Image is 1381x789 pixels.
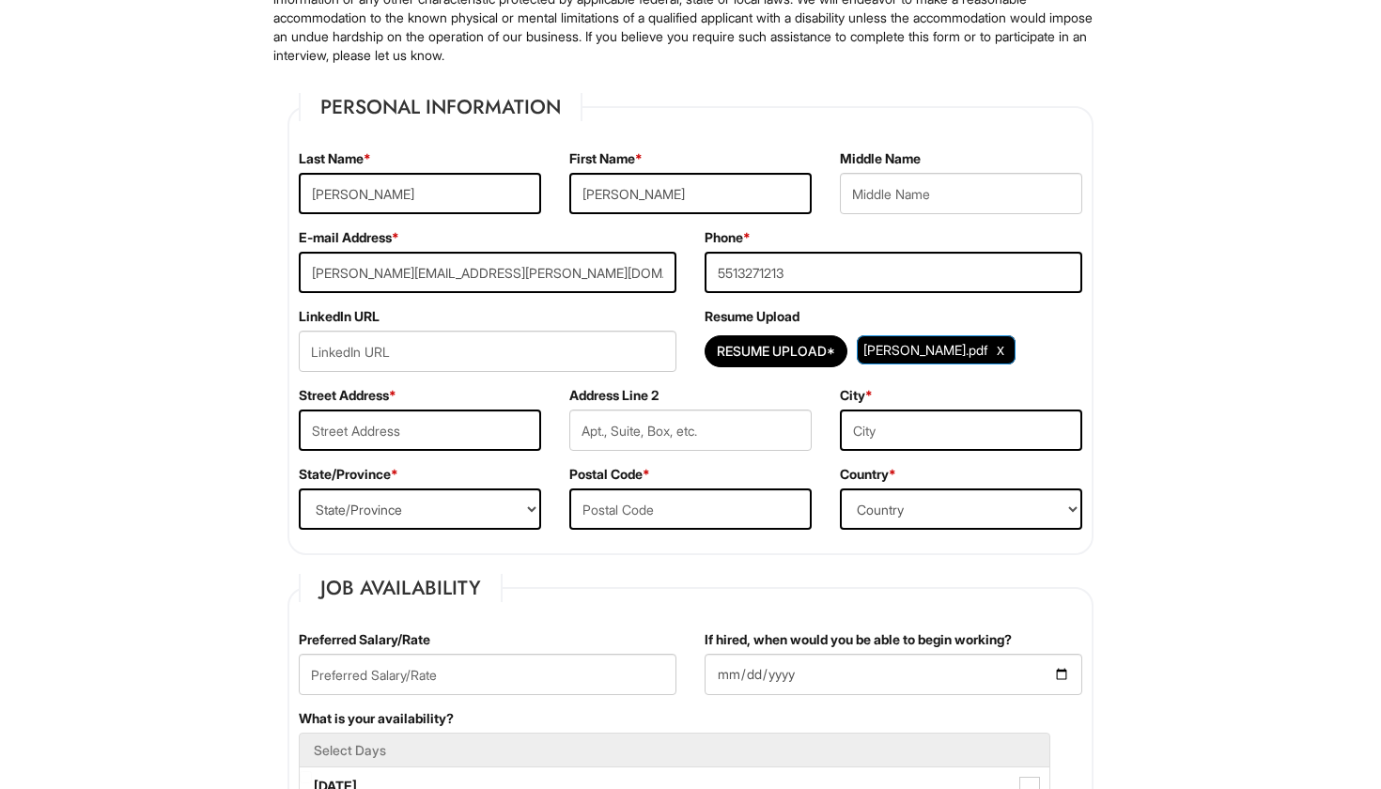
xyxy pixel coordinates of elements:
[569,386,659,405] label: Address Line 2
[705,630,1012,649] label: If hired, when would you be able to begin working?
[840,173,1082,214] input: Middle Name
[569,173,812,214] input: First Name
[299,228,399,247] label: E-mail Address
[299,93,582,121] legend: Personal Information
[299,252,676,293] input: E-mail Address
[705,228,751,247] label: Phone
[299,331,676,372] input: LinkedIn URL
[299,386,396,405] label: Street Address
[299,574,503,602] legend: Job Availability
[299,654,676,695] input: Preferred Salary/Rate
[840,465,896,484] label: Country
[299,307,380,326] label: LinkedIn URL
[299,410,541,451] input: Street Address
[840,149,921,168] label: Middle Name
[705,335,847,367] button: Resume Upload*Resume Upload*
[314,743,1035,757] h5: Select Days
[569,488,812,530] input: Postal Code
[299,173,541,214] input: Last Name
[299,709,454,728] label: What is your availability?
[299,488,541,530] select: State/Province
[863,342,987,358] span: [PERSON_NAME].pdf
[299,149,371,168] label: Last Name
[840,488,1082,530] select: Country
[705,252,1082,293] input: Phone
[705,307,799,326] label: Resume Upload
[569,465,650,484] label: Postal Code
[299,465,398,484] label: State/Province
[299,630,430,649] label: Preferred Salary/Rate
[992,337,1009,363] a: Clear Uploaded File
[569,410,812,451] input: Apt., Suite, Box, etc.
[840,410,1082,451] input: City
[840,386,873,405] label: City
[569,149,643,168] label: First Name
